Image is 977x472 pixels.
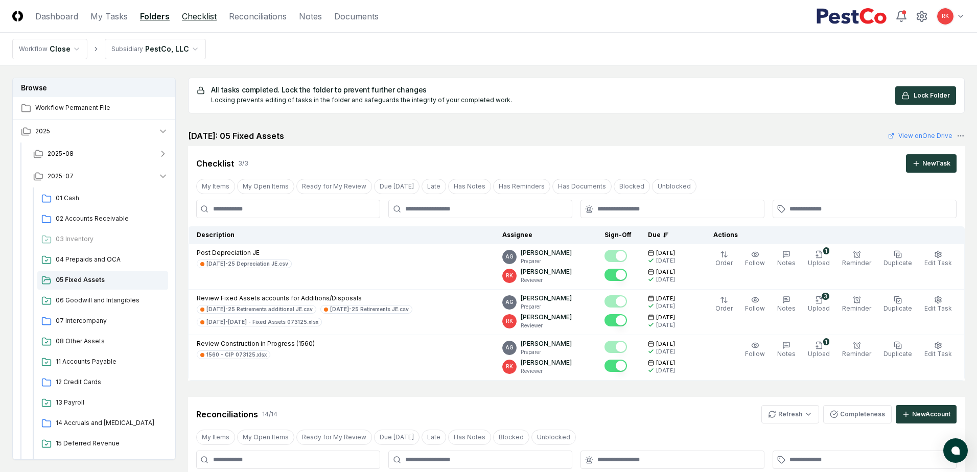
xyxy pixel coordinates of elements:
[493,430,529,445] button: Blocked
[262,410,277,419] div: 14 / 14
[656,314,675,321] span: [DATE]
[816,8,887,25] img: PestCo logo
[906,154,957,173] button: NewTask
[448,179,491,194] button: Has Notes
[924,350,952,358] span: Edit Task
[808,304,830,312] span: Upload
[37,394,168,412] a: 13 Payroll
[656,249,675,257] span: [DATE]
[197,248,292,257] p: Post Depreciation JE
[56,357,164,366] span: 11 Accounts Payable
[37,292,168,310] a: 06 Goodwill and Intangibles
[189,226,495,244] th: Description
[206,351,267,359] div: 1560 - CIP 073125.xlsx
[806,294,832,315] button: 3Upload
[35,127,50,136] span: 2025
[37,312,168,331] a: 07 Intercompany
[743,294,767,315] button: Follow
[775,248,798,270] button: Notes
[777,350,796,358] span: Notes
[521,348,572,356] p: Preparer
[942,12,949,20] span: RK
[656,276,675,284] div: [DATE]
[422,430,446,445] button: Late
[840,339,873,361] button: Reminder
[604,341,627,353] button: Mark complete
[56,296,164,305] span: 06 Goodwill and Intangibles
[56,377,164,387] span: 12 Credit Cards
[37,414,168,433] a: 14 Accruals and [MEDICAL_DATA]
[531,430,576,445] button: Unblocked
[229,10,287,22] a: Reconciliations
[656,321,675,329] div: [DATE]
[896,405,957,423] button: NewAccount
[652,179,696,194] button: Unblocked
[206,305,313,313] div: [DATE]-25 Retirements additional JE.csv
[13,78,175,97] h3: Browse
[777,304,796,312] span: Notes
[521,367,572,375] p: Reviewer
[182,10,217,22] a: Checklist
[840,248,873,270] button: Reminder
[493,179,550,194] button: Has Reminders
[840,294,873,315] button: Reminder
[197,259,292,268] a: [DATE]-25 Depreciation JE.csv
[521,303,572,311] p: Preparer
[914,91,950,100] span: Lock Folder
[715,259,733,267] span: Order
[775,339,798,361] button: Notes
[922,339,954,361] button: Edit Task
[521,322,572,329] p: Reviewer
[37,210,168,228] a: 02 Accounts Receivable
[705,230,957,240] div: Actions
[448,430,491,445] button: Has Notes
[604,250,627,262] button: Mark complete
[936,7,955,26] button: RK
[296,179,372,194] button: Ready for My Review
[505,344,514,351] span: AG
[90,10,128,22] a: My Tasks
[521,313,572,322] p: [PERSON_NAME]
[881,339,914,361] button: Duplicate
[521,294,572,303] p: [PERSON_NAME]
[808,259,830,267] span: Upload
[823,405,892,423] button: Completeness
[56,398,164,407] span: 13 Payroll
[37,353,168,371] a: 11 Accounts Payable
[614,179,650,194] button: Blocked
[12,11,23,21] img: Logo
[111,44,143,54] div: Subsidiary
[713,294,735,315] button: Order
[196,430,235,445] button: My Items
[922,294,954,315] button: Edit Task
[912,410,950,419] div: New Account
[197,350,270,359] a: 1560 - CIP 073125.xlsx
[743,339,767,361] button: Follow
[35,10,78,22] a: Dashboard
[197,318,322,326] a: [DATE]-[DATE] - Fixed Assets 073125.xlsx
[37,435,168,453] a: 15 Deferred Revenue
[211,86,512,93] h5: All tasks completed. Lock the folder to prevent further changes
[656,302,675,310] div: [DATE]
[374,179,420,194] button: Due Today
[521,257,572,265] p: Preparer
[775,294,798,315] button: Notes
[37,271,168,290] a: 05 Fixed Assets
[881,248,914,270] button: Duplicate
[604,295,627,308] button: Mark complete
[320,305,412,314] a: [DATE]-25 Retirements JE.csv
[745,304,765,312] span: Follow
[881,294,914,315] button: Duplicate
[883,259,912,267] span: Duplicate
[37,190,168,208] a: 01 Cash
[715,304,733,312] span: Order
[506,317,513,325] span: RK
[37,373,168,392] a: 12 Credit Cards
[745,259,765,267] span: Follow
[808,350,830,358] span: Upload
[19,44,48,54] div: Workflow
[334,10,379,22] a: Documents
[237,179,294,194] button: My Open Items
[604,269,627,281] button: Mark complete
[13,97,176,120] a: Workflow Permanent File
